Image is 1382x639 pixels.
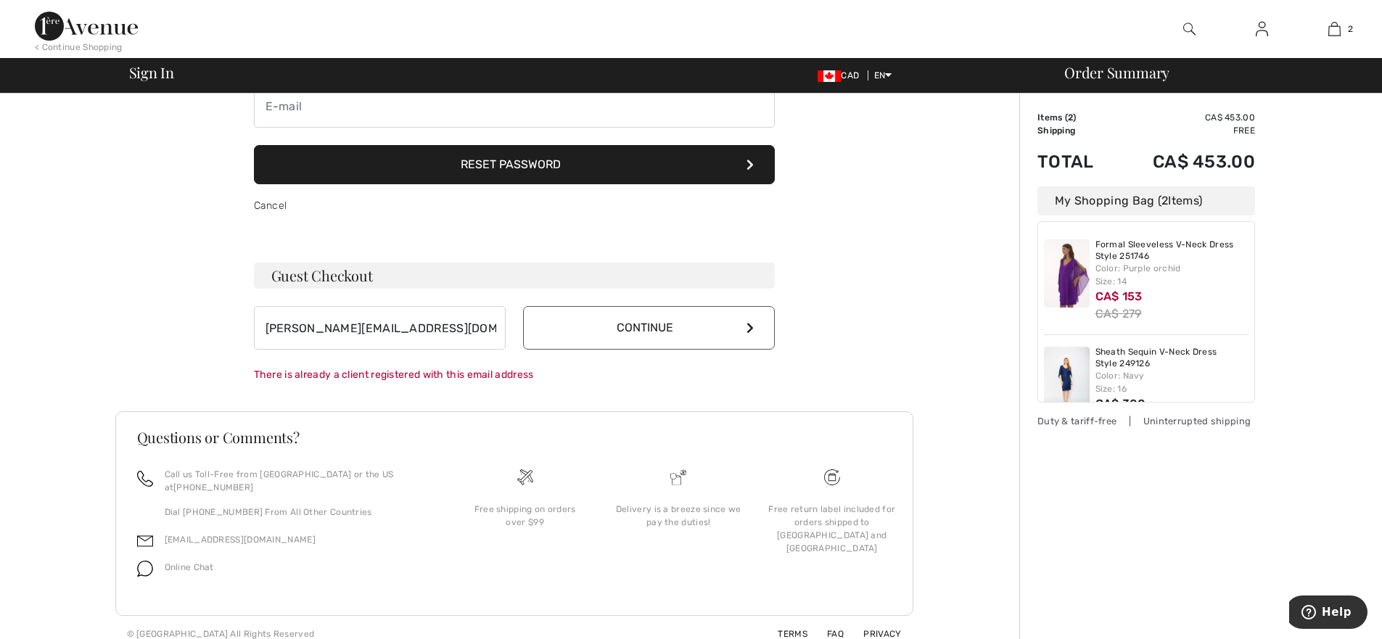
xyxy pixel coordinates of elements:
div: Color: Navy Size: 16 [1095,369,1249,395]
div: There is already a client registered with this email address [254,367,775,382]
a: Terms [760,629,807,639]
div: My Shopping Bag ( Items) [1037,186,1255,215]
div: < Continue Shopping [35,41,123,54]
img: chat [137,561,153,577]
img: Free shipping on orders over $99 [517,469,533,485]
a: [EMAIL_ADDRESS][DOMAIN_NAME] [165,535,316,545]
span: EN [874,70,892,81]
span: CA$ 153 [1095,289,1143,303]
div: Order Summary [1047,65,1373,80]
a: Privacy [846,629,901,639]
img: 1ère Avenue [35,12,138,41]
span: 2 [1348,22,1353,36]
td: CA$ 453.00 [1114,111,1255,124]
div: Free shipping on orders over $99 [460,503,591,529]
span: CAD [818,70,865,81]
h3: Questions or Comments? [137,430,892,445]
h3: Guest Checkout [254,263,775,289]
a: Cancel [254,199,287,212]
img: My Bag [1328,20,1341,38]
img: email [137,533,153,549]
img: Delivery is a breeze since we pay the duties! [670,469,686,485]
div: Color: Purple orchid Size: 14 [1095,262,1249,288]
iframe: Opens a widget where you can find more information [1289,595,1367,632]
img: call [137,471,153,487]
img: Free shipping on orders over $99 [824,469,840,485]
a: Formal Sleeveless V-Neck Dress Style 251746 [1095,239,1249,262]
span: 2 [1161,194,1168,207]
s: CA$ 279 [1095,307,1142,321]
td: CA$ 453.00 [1114,137,1255,186]
a: Sheath Sequin V-Neck Dress Style 249126 [1095,347,1249,369]
div: Delivery is a breeze since we pay the duties! [613,503,744,529]
img: Canadian Dollar [818,70,841,82]
button: Continue [523,306,775,350]
span: CA$ 300 [1095,397,1146,411]
span: Sign In [129,65,174,80]
p: Call us Toll-Free from [GEOGRAPHIC_DATA] or the US at [165,468,431,494]
a: FAQ [810,629,844,639]
img: search the website [1183,20,1196,38]
td: Items ( ) [1037,111,1114,124]
img: Formal Sleeveless V-Neck Dress Style 251746 [1044,239,1090,308]
a: 2 [1299,20,1370,38]
td: Total [1037,137,1114,186]
input: E-mail [254,306,506,350]
a: [PHONE_NUMBER] [173,482,253,492]
img: Sheath Sequin V-Neck Dress Style 249126 [1044,347,1090,415]
span: 2 [1068,112,1073,123]
input: E-mail [254,84,775,128]
div: Free return label included for orders shipped to [GEOGRAPHIC_DATA] and [GEOGRAPHIC_DATA] [767,503,897,555]
img: My Info [1256,20,1268,38]
button: Reset Password [254,145,775,184]
div: Duty & tariff-free | Uninterrupted shipping [1037,414,1255,428]
td: Shipping [1037,124,1114,137]
a: Sign In [1244,20,1280,38]
span: Online Chat [165,562,214,572]
p: Dial [PHONE_NUMBER] From All Other Countries [165,506,431,519]
td: Free [1114,124,1255,137]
